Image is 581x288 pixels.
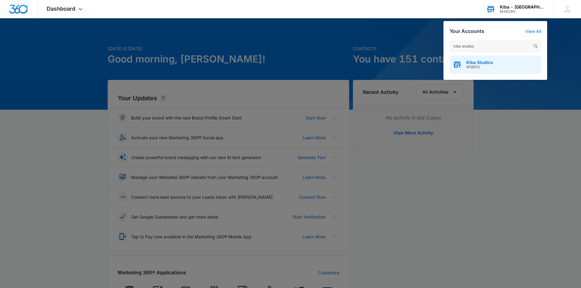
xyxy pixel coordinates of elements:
span: M16670 [466,65,493,69]
div: account id [500,9,544,14]
span: Dashboard [47,5,75,12]
a: View All [525,29,541,34]
button: Kiba StudiosM16670 [450,55,541,74]
input: Search Accounts [450,40,541,52]
span: Kiba Studios [466,60,493,65]
div: account name [500,5,544,9]
h2: Your Accounts [450,28,484,34]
